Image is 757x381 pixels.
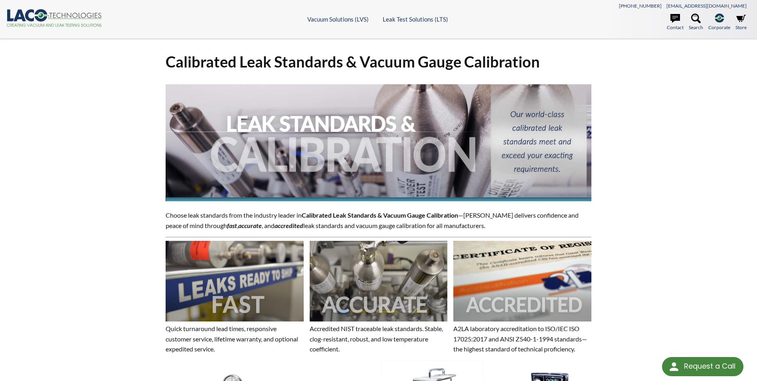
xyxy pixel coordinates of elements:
em: fast [227,222,237,229]
span: Corporate [708,24,730,31]
img: round button [668,360,680,373]
img: Leak Standards & Calibration header [166,84,591,201]
div: Request a Call [662,357,743,376]
img: Image showing the word ACCREDITED overlaid on it [453,241,591,321]
p: Accredited NIST traceable leak standards. Stable, clog-resistant, robust, and low temperature coe... [310,323,447,354]
a: [EMAIL_ADDRESS][DOMAIN_NAME] [666,3,747,9]
p: Quick turnaround lead times, responsive customer service, lifetime warranty, and optional expedit... [166,323,303,354]
strong: Calibrated Leak Standards & Vacuum Gauge Calibration [302,211,458,219]
div: Request a Call [684,357,735,375]
img: Image showing the word ACCURATE overlaid on it [310,241,447,321]
p: A2LA laboratory accreditation to ISO/IEC ISO 17025:2017 and ANSI Z540-1-1994 standards—the highes... [453,323,591,354]
p: Choose leak standards from the industry leader in —[PERSON_NAME] delivers confidence and peace of... [166,210,591,230]
a: Contact [667,14,684,31]
a: [PHONE_NUMBER] [619,3,662,9]
h1: Calibrated Leak Standards & Vacuum Gauge Calibration [166,52,591,71]
a: Store [735,14,747,31]
img: Image showing the word FAST overlaid on it [166,241,303,321]
strong: accurate [238,222,262,229]
a: Leak Test Solutions (LTS) [383,16,448,23]
a: Search [689,14,703,31]
a: Vacuum Solutions (LVS) [307,16,369,23]
em: accredited [275,222,303,229]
